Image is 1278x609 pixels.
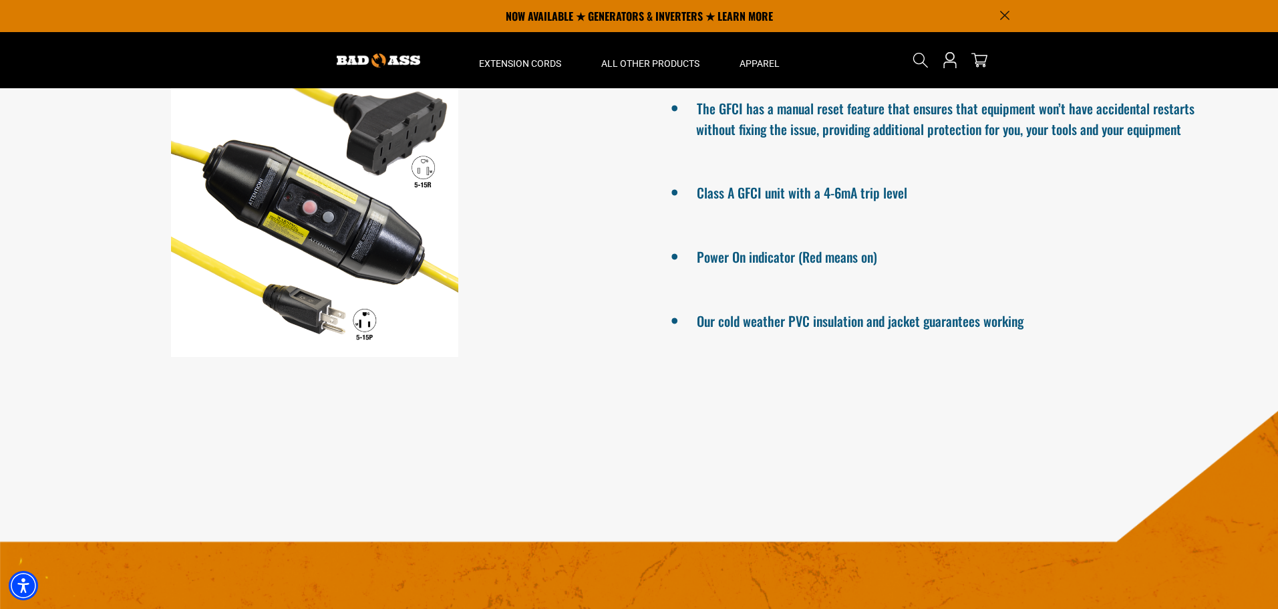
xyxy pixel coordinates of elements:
[720,32,800,88] summary: Apparel
[696,179,1232,203] li: Class A GFCI unit with a 4-6mA trip level
[601,57,699,70] span: All Other Products
[696,243,1232,267] li: Power On indicator (Red means on)
[939,32,961,88] a: Open this option
[740,57,780,70] span: Apparel
[479,57,561,70] span: Extension Cords
[910,49,931,71] summary: Search
[337,53,420,68] img: Bad Ass Extension Cords
[581,32,720,88] summary: All Other Products
[9,571,38,600] div: Accessibility Menu
[459,32,581,88] summary: Extension Cords
[969,52,990,68] a: cart
[696,308,1232,332] li: Our cold weather PVC insulation and jacket guarantees working
[696,95,1232,139] li: The GFCI has a manual reset feature that ensures that equipment won’t have accidental restarts wi...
